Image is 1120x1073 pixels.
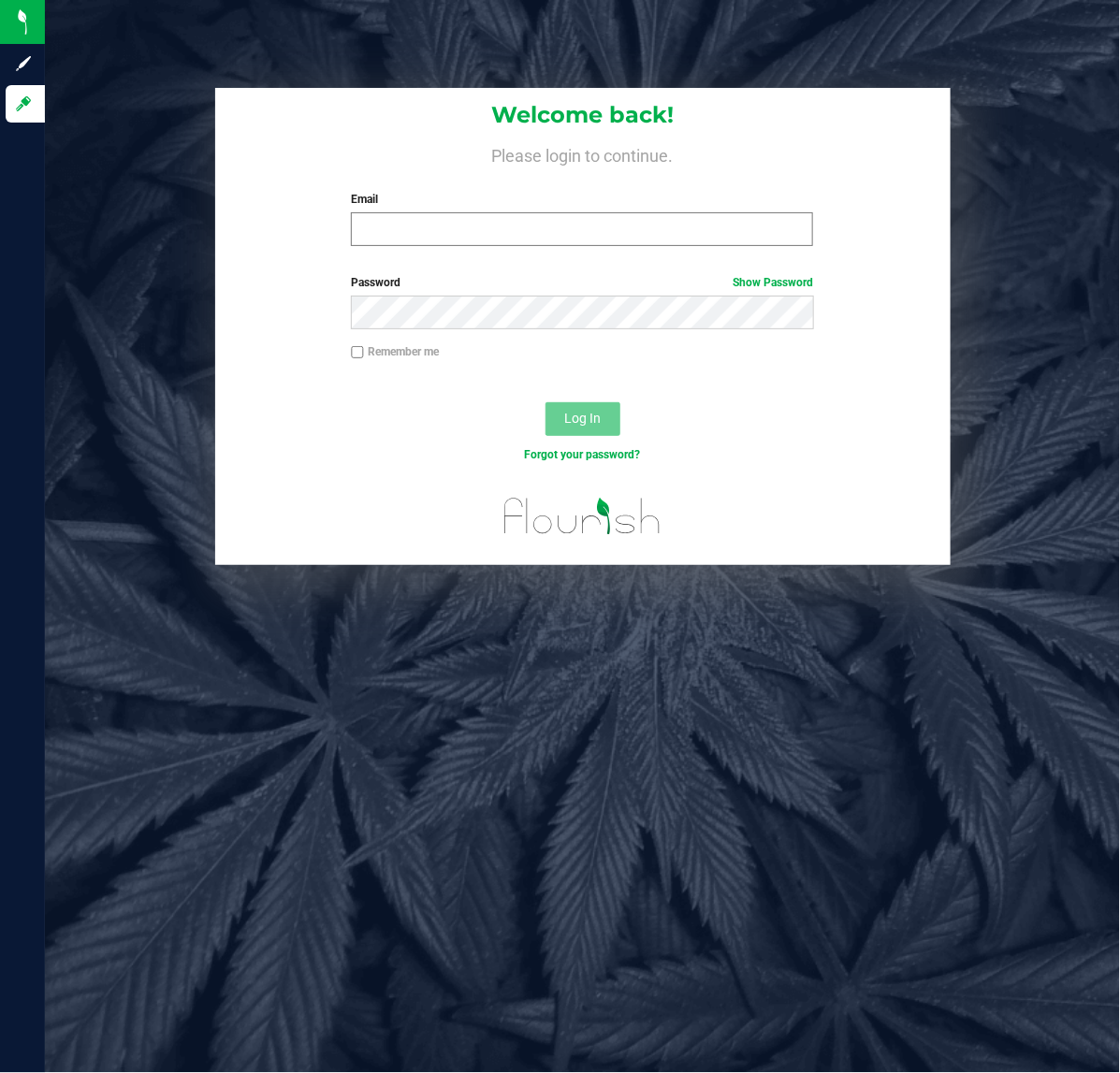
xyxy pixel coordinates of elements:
[14,54,33,73] inline-svg: Sign up
[733,276,813,289] a: Show Password
[215,103,951,127] h1: Welcome back!
[564,411,601,426] span: Log In
[524,448,640,461] a: Forgot your password?
[14,94,33,113] inline-svg: Log in
[215,142,951,165] h4: Please login to continue.
[351,346,364,359] input: Remember me
[545,402,620,436] button: Log In
[490,483,675,550] img: flourish_logo.svg
[351,343,439,360] label: Remember me
[351,276,400,289] span: Password
[351,191,813,208] label: Email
